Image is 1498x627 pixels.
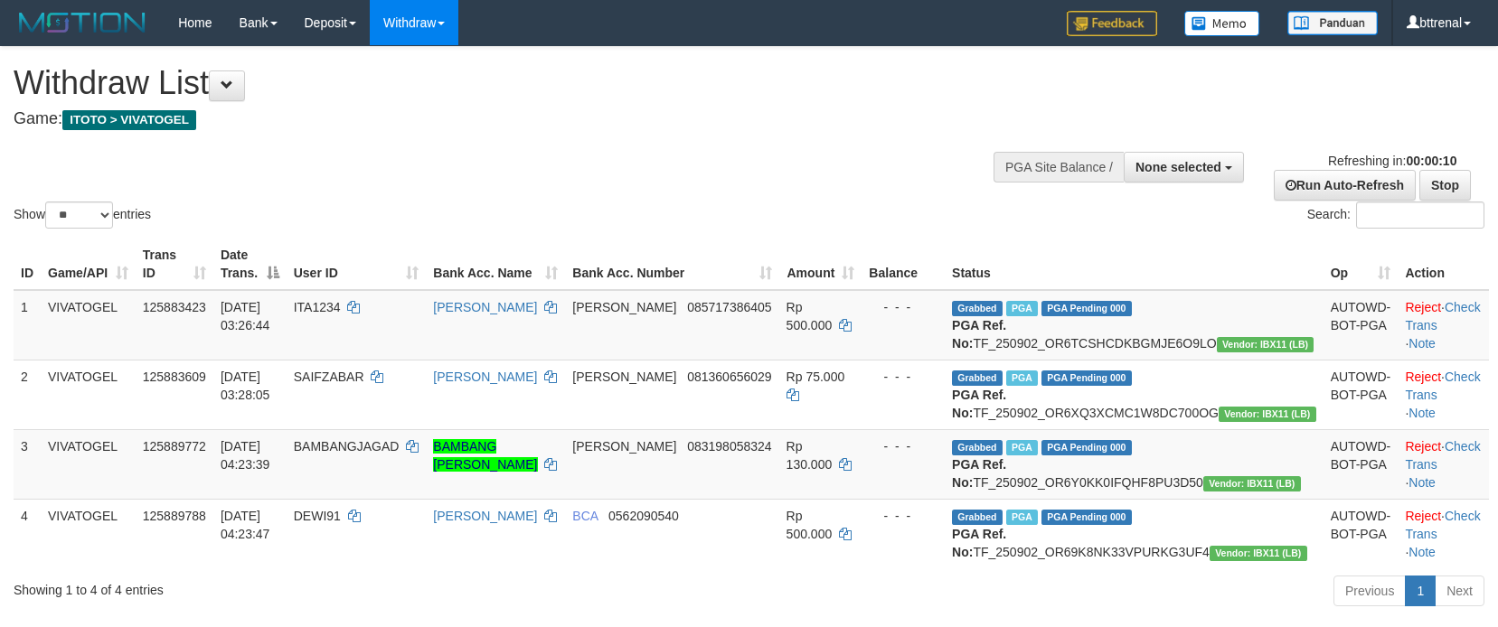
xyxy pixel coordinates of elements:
[433,509,537,523] a: [PERSON_NAME]
[41,239,136,290] th: Game/API: activate to sort column ascending
[572,300,676,314] span: [PERSON_NAME]
[287,239,427,290] th: User ID: activate to sort column ascending
[952,370,1003,386] span: Grabbed
[608,509,679,523] span: Copy 0562090540 to clipboard
[869,368,937,386] div: - - -
[1274,170,1416,201] a: Run Auto-Refresh
[572,370,676,384] span: [PERSON_NAME]
[1405,509,1480,541] a: Check Trans
[221,439,270,472] span: [DATE] 04:23:39
[62,110,196,130] span: ITOTO > VIVATOGEL
[1006,301,1038,316] span: Marked by bttrenal
[945,360,1324,429] td: TF_250902_OR6XQ3XCMC1W8DC700OG
[1135,160,1221,174] span: None selected
[221,509,270,541] span: [DATE] 04:23:47
[41,290,136,360] td: VIVATOGEL
[994,152,1124,182] div: PGA Site Balance /
[1324,360,1399,429] td: AUTOWD-BOT-PGA
[41,429,136,499] td: VIVATOGEL
[945,429,1324,499] td: TF_250902_OR6Y0KK0IFQHF8PU3D50
[1398,239,1489,290] th: Action
[1067,11,1157,36] img: Feedback.jpg
[869,298,937,316] div: - - -
[294,509,341,523] span: DEWI91
[1287,11,1378,35] img: panduan.png
[945,239,1324,290] th: Status
[1184,11,1260,36] img: Button%20Memo.svg
[687,439,771,454] span: Copy 083198058324 to clipboard
[952,318,1006,351] b: PGA Ref. No:
[433,300,537,314] a: [PERSON_NAME]
[221,370,270,402] span: [DATE] 03:28:05
[1405,300,1441,314] a: Reject
[14,499,41,568] td: 4
[143,439,206,454] span: 125889772
[1406,154,1456,168] strong: 00:00:10
[1324,499,1399,568] td: AUTOWD-BOT-PGA
[143,370,206,384] span: 125883609
[687,370,771,384] span: Copy 081360656029 to clipboard
[1006,510,1038,525] span: Marked by bttrenal
[14,65,981,101] h1: Withdraw List
[1203,476,1301,491] span: Vendor URL: https://dashboard.q2checkout.com/secure
[1398,499,1489,568] td: · ·
[1041,510,1132,525] span: PGA Pending
[1405,509,1441,523] a: Reject
[1210,546,1307,561] span: Vendor URL: https://dashboard.q2checkout.com/secure
[1405,439,1441,454] a: Reject
[14,9,151,36] img: MOTION_logo.png
[869,507,937,525] div: - - -
[41,499,136,568] td: VIVATOGEL
[143,300,206,314] span: 125883423
[1405,576,1436,606] a: 1
[1408,545,1436,559] a: Note
[1405,300,1480,332] a: Check Trans
[952,457,1006,490] b: PGA Ref. No:
[1405,439,1480,472] a: Check Trans
[572,509,598,523] span: BCA
[45,201,113,229] select: Showentries
[945,499,1324,568] td: TF_250902_OR69K8NK33VPURKG3UF4
[687,300,771,314] span: Copy 085717386405 to clipboard
[294,300,341,314] span: ITA1234
[426,239,565,290] th: Bank Acc. Name: activate to sort column ascending
[41,360,136,429] td: VIVATOGEL
[1419,170,1471,201] a: Stop
[14,290,41,360] td: 1
[14,360,41,429] td: 2
[787,509,833,541] span: Rp 500.000
[1324,290,1399,360] td: AUTOWD-BOT-PGA
[1405,370,1480,402] a: Check Trans
[14,110,981,128] h4: Game:
[952,527,1006,559] b: PGA Ref. No:
[1041,440,1132,455] span: PGA Pending
[787,370,845,384] span: Rp 75.000
[862,239,945,290] th: Balance
[1405,370,1441,384] a: Reject
[14,574,610,599] div: Showing 1 to 4 of 4 entries
[952,301,1003,316] span: Grabbed
[1041,370,1132,386] span: PGA Pending
[1041,301,1132,316] span: PGA Pending
[952,388,1006,420] b: PGA Ref. No:
[136,239,213,290] th: Trans ID: activate to sort column ascending
[1217,337,1314,352] span: Vendor URL: https://dashboard.q2checkout.com/secure
[294,370,364,384] span: SAIFZABAR
[1398,429,1489,499] td: · ·
[1398,290,1489,360] td: · ·
[869,437,937,455] div: - - -
[14,201,151,229] label: Show entries
[945,290,1324,360] td: TF_250902_OR6TCSHCDKBGMJE6O9LO
[294,439,400,454] span: BAMBANGJAGAD
[1219,407,1316,422] span: Vendor URL: https://dashboard.q2checkout.com/secure
[952,440,1003,455] span: Grabbed
[1307,201,1484,229] label: Search:
[213,239,287,290] th: Date Trans.: activate to sort column descending
[1006,370,1038,386] span: Marked by bttrenal
[221,300,270,332] span: [DATE] 03:26:44
[14,239,41,290] th: ID
[1124,152,1244,182] button: None selected
[1356,201,1484,229] input: Search:
[1324,429,1399,499] td: AUTOWD-BOT-PGA
[1006,440,1038,455] span: Marked by bttrenal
